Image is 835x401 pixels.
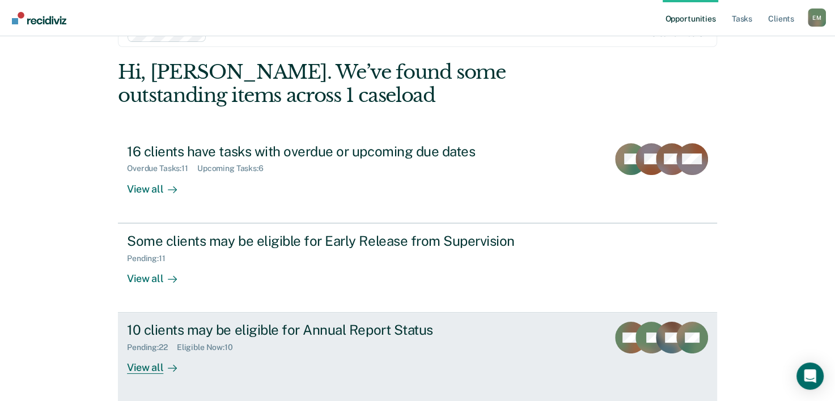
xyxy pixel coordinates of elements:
[127,143,525,160] div: 16 clients have tasks with overdue or upcoming due dates
[118,61,597,107] div: Hi, [PERSON_NAME]. We’ve found some outstanding items across 1 caseload
[118,134,717,223] a: 16 clients have tasks with overdue or upcoming due datesOverdue Tasks:11Upcoming Tasks:6View all
[796,362,824,390] div: Open Intercom Messenger
[127,173,190,195] div: View all
[118,223,717,313] a: Some clients may be eligible for Early Release from SupervisionPending:11View all
[127,263,190,285] div: View all
[127,322,525,338] div: 10 clients may be eligible for Annual Report Status
[127,343,177,352] div: Pending : 22
[127,254,175,263] div: Pending : 11
[808,8,826,27] button: Profile dropdown button
[808,8,826,27] div: E M
[177,343,242,352] div: Eligible Now : 10
[127,164,197,173] div: Overdue Tasks : 11
[12,12,66,24] img: Recidiviz
[197,164,273,173] div: Upcoming Tasks : 6
[127,233,525,249] div: Some clients may be eligible for Early Release from Supervision
[127,352,190,374] div: View all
